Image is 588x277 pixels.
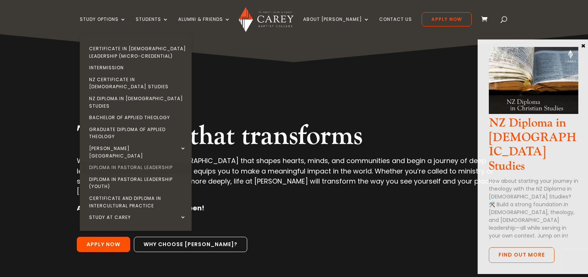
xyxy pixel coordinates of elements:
[82,192,194,211] a: Certificate and Diploma in Intercultural Practice
[77,203,204,213] strong: Applications for 2026 are now open!
[422,12,472,26] a: Apply Now
[239,7,293,32] img: Carey Baptist College
[303,17,370,34] a: About [PERSON_NAME]
[178,17,230,34] a: Alumni & Friends
[134,237,247,252] a: Why choose [PERSON_NAME]?
[80,17,126,34] a: Study Options
[489,47,578,114] img: NZ Dip
[82,211,194,223] a: Study at Carey
[82,62,194,74] a: Intermission
[82,112,194,124] a: Bachelor of Applied Theology
[489,247,554,263] a: FInd out more
[77,120,512,156] h2: Theology that transforms
[82,93,194,112] a: NZ Diploma in [DEMOGRAPHIC_DATA] Studies
[82,162,194,173] a: Diploma in Pastoral Leadership
[579,42,587,49] button: Close
[489,108,578,116] a: NZ Dip
[82,173,194,192] a: Diploma in Pastoral Leadership (Youth)
[82,43,194,62] a: Certificate in [DEMOGRAPHIC_DATA] Leadership (Micro-credential)
[136,17,169,34] a: Students
[77,237,130,252] a: Apply Now
[379,17,412,34] a: Contact Us
[82,143,194,162] a: [PERSON_NAME][GEOGRAPHIC_DATA]
[82,74,194,93] a: NZ Certificate in [DEMOGRAPHIC_DATA] Studies
[489,116,578,177] h3: NZ Diploma in [DEMOGRAPHIC_DATA] Studies
[489,177,578,240] p: How about starting your journey in theology with the NZ Diploma in [DEMOGRAPHIC_DATA] Studies? 🛠️...
[77,156,512,203] p: We invite you to discover [DEMOGRAPHIC_DATA] that shapes hearts, minds, and communities and begin...
[82,124,194,143] a: Graduate Diploma of Applied Theology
